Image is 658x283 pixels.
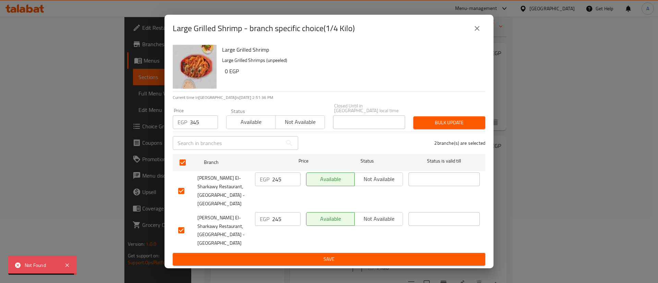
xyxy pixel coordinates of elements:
button: Bulk update [413,116,485,129]
span: Save [178,255,480,263]
input: Please enter price [272,212,301,226]
button: Available [306,212,355,226]
p: Current time in [GEOGRAPHIC_DATA] is [DATE] 2:51:36 PM [173,94,485,101]
button: Not available [354,212,403,226]
span: [PERSON_NAME] El-Sharkawy Restaurant, [GEOGRAPHIC_DATA] - [GEOGRAPHIC_DATA] [197,214,249,248]
p: Large Grilled Shrimps (unpeeled) [222,56,480,65]
span: Not available [357,214,400,224]
input: Please enter price [272,172,301,186]
span: Branch [204,158,275,167]
button: Available [226,115,276,129]
span: Not available [357,174,400,184]
span: Available [309,214,352,224]
p: EGP [178,118,187,126]
span: Available [229,117,273,127]
button: close [469,20,485,37]
p: EGP [260,215,269,223]
h2: Large Grilled Shrimp - branch specific choice(1/4 Kilo) [173,23,355,34]
p: EGP [260,175,269,183]
h6: Large Grilled Shrimp [222,45,480,54]
span: [PERSON_NAME] El-Sharkawy Restaurant, [GEOGRAPHIC_DATA] - [GEOGRAPHIC_DATA] [197,174,249,208]
button: Not available [275,115,325,129]
span: Not available [278,117,322,127]
span: Status [332,157,403,165]
div: Not Found [25,261,58,269]
span: Price [281,157,326,165]
span: Available [309,174,352,184]
h6: 0 EGP [225,66,480,76]
input: Search in branches [173,136,282,150]
button: Available [306,172,355,186]
span: Status is valid till [409,157,480,165]
input: Please enter price [190,115,218,129]
button: Not available [354,172,403,186]
span: Bulk update [419,118,480,127]
button: Save [173,253,485,266]
img: Large Grilled Shrimp [173,45,217,89]
p: 2 branche(s) are selected [434,140,485,146]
